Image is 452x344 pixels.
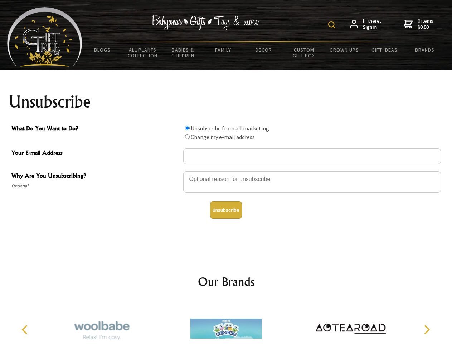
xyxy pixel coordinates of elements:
[405,42,445,57] a: Brands
[82,42,123,57] a: BLOGS
[419,322,434,338] button: Next
[185,126,190,130] input: What Do You Want to Do?
[363,18,381,30] span: Hi there,
[284,42,324,63] a: Custom Gift Box
[203,42,244,57] a: Family
[18,322,34,338] button: Previous
[363,24,381,30] strong: Sign in
[11,148,180,159] span: Your E-mail Address
[163,42,203,63] a: Babies & Children
[418,24,433,30] strong: $0.00
[364,42,405,57] a: Gift Ideas
[123,42,163,63] a: All Plants Collection
[243,42,284,57] a: Decor
[210,201,242,219] button: Unsubscribe
[350,18,381,30] a: Hi there,Sign in
[328,21,335,28] img: product search
[11,124,180,134] span: What Do You Want to Do?
[9,93,444,110] h1: Unsubscribe
[11,182,180,190] span: Optional
[183,171,441,193] textarea: Why Are You Unsubscribing?
[404,18,433,30] a: 0 items$0.00
[183,148,441,164] input: Your E-mail Address
[191,125,269,132] label: Unsubscribe from all marketing
[418,18,433,30] span: 0 items
[324,42,364,57] a: Grown Ups
[191,133,255,140] label: Change my e-mail address
[185,134,190,139] input: What Do You Want to Do?
[152,15,259,30] img: Babywear - Gifts - Toys & more
[11,171,180,182] span: Why Are You Unsubscribing?
[7,7,82,67] img: Babyware - Gifts - Toys and more...
[14,273,438,290] h2: Our Brands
